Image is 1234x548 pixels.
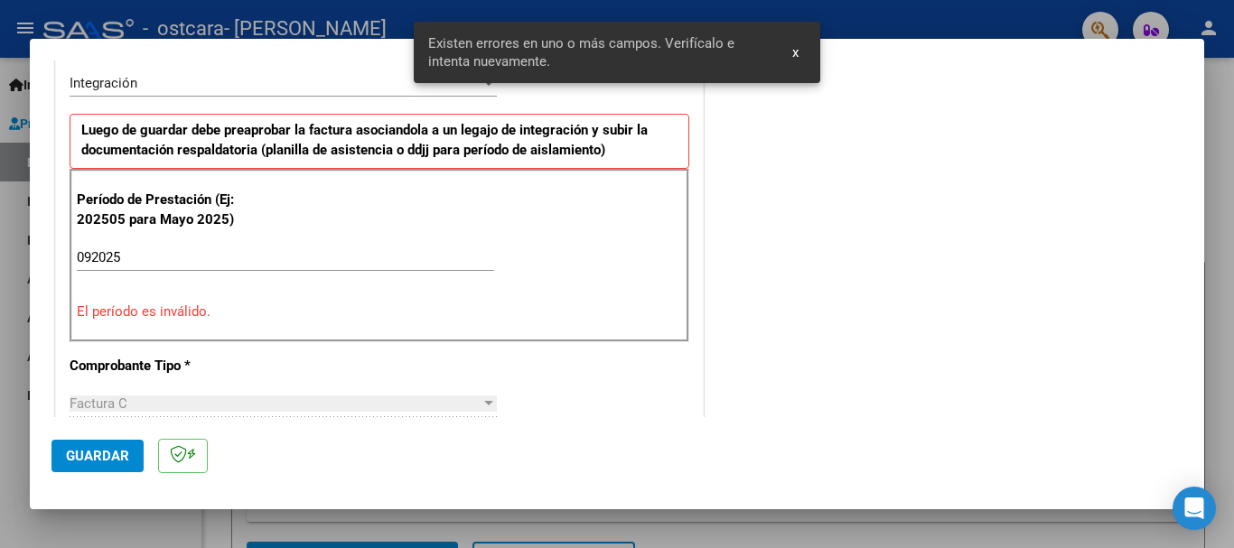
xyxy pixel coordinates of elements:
[81,122,648,159] strong: Luego de guardar debe preaprobar la factura asociandola a un legajo de integración y subir la doc...
[51,440,144,472] button: Guardar
[1173,487,1216,530] div: Open Intercom Messenger
[792,44,799,60] span: x
[778,36,813,69] button: x
[70,356,256,376] p: Comprobante Tipo *
[66,448,129,464] span: Guardar
[70,75,137,91] span: Integración
[77,302,682,322] p: El período es inválido.
[70,395,127,412] span: Factura C
[77,190,258,230] p: Período de Prestación (Ej: 202505 para Mayo 2025)
[428,34,771,70] span: Existen errores en uno o más campos. Verifícalo e intenta nuevamente.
